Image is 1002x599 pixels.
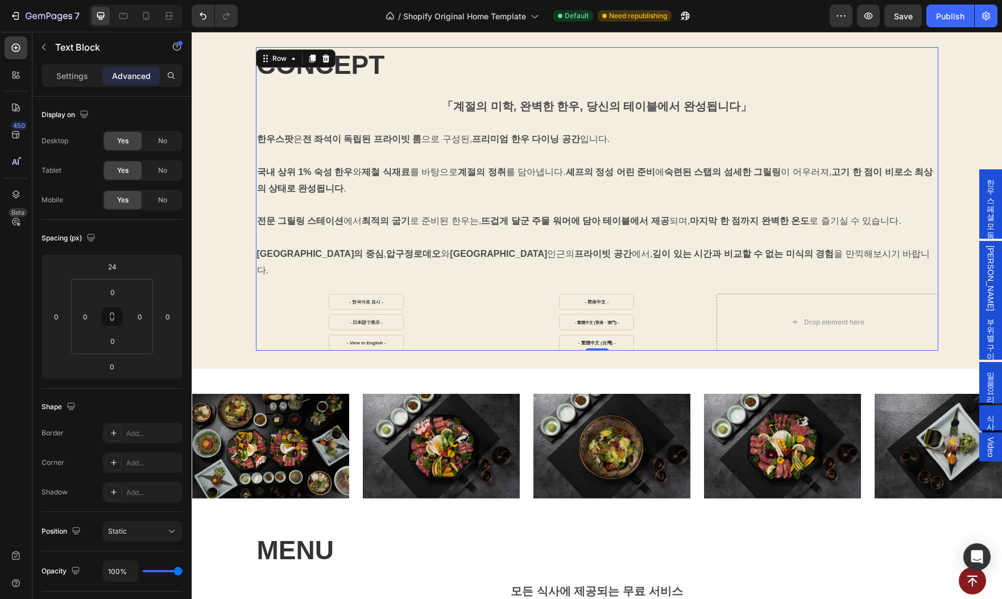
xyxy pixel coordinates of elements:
[117,195,129,205] span: Yes
[108,527,127,535] span: Static
[42,564,82,579] div: Opacity
[5,5,85,27] button: 7
[367,262,442,278] a: - 简体中文 -
[374,135,463,145] strong: 셰프의 정성 어린 준비
[367,282,442,298] a: - 繁體中文 (香港・澳門) -
[192,32,1002,599] iframe: Design area
[387,309,424,314] strong: - 繁體中文 (台灣) -
[65,504,142,533] strong: MENU
[65,18,193,48] strong: CONCEPT
[793,142,805,202] span: 한우 스페셜 모둠
[65,135,162,145] strong: 국내 상위 1% 숙성 한우
[11,121,27,130] div: 450
[9,208,27,217] div: Beta
[42,136,68,146] div: Desktop
[74,9,80,23] p: 7
[42,400,78,415] div: Shape
[394,268,417,273] strong: - 简体中文 -
[192,5,238,27] div: Undo/Redo
[383,289,427,293] strong: - 繁體中文 (香港・澳門) -
[926,5,974,27] button: Publish
[884,5,922,27] button: Save
[65,99,746,132] p: 은 으로 구성된, 입니다.
[170,184,218,194] strong: 최적의 굽기
[793,378,805,394] span: 식사
[65,184,152,194] strong: 전문 그릴링 스테이션
[65,217,192,227] strong: [GEOGRAPHIC_DATA]의 중심
[266,135,314,145] strong: 계절의 정취
[65,198,746,247] p: , 와 인근의 에서, 을 만끽해보시기 바랍니다.
[683,362,840,467] img: Alt image
[155,309,194,314] strong: - View in English -
[65,165,746,198] p: 에서 로 준비된 한우는, 되며, 로 즐기실 수 있습니다.
[101,332,124,350] input: 0px
[78,22,97,32] div: Row
[126,458,180,468] div: Add...
[42,487,68,497] div: Shadow
[101,284,124,301] input: 0px
[137,282,212,298] a: - 日本語で表示 -
[565,11,589,21] span: Default
[158,288,191,293] strong: - 日本語で表示 -
[170,135,218,145] strong: 제철 식재료
[612,286,673,295] div: Drop element here
[48,308,65,325] input: 0
[158,268,192,273] strong: - 한국어로 표시 -
[117,136,129,146] span: Yes
[42,524,83,539] div: Position
[342,362,499,467] img: Alt image
[793,405,805,426] span: Video
[131,308,148,325] input: 0px
[171,362,328,467] img: Alt image
[250,68,560,81] strong: 「계절의 미학, 완벽한 한우, 당신의 테이블에서 완성됩니다」
[936,10,964,22] div: Publish
[159,308,176,325] input: 0
[793,214,805,323] span: [PERSON_NAME] 부위별 구이
[42,107,91,123] div: Display on
[103,561,138,581] input: Auto
[42,428,64,438] div: Border
[894,11,913,21] span: Save
[103,521,183,542] button: Static
[126,429,180,439] div: Add...
[398,10,401,22] span: /
[55,40,152,54] p: Text Block
[42,231,98,246] div: Spacing (px)
[289,184,478,194] strong: 뜨겁게 달군 주물 워머에 담아 테이블에서 제공
[498,184,618,194] strong: 마지막 한 점까지 완벽한 온도
[42,165,61,176] div: Tablet
[126,488,180,498] div: Add...
[512,362,669,467] img: Alt image
[65,102,102,112] strong: 한우스팟
[194,217,249,227] strong: 압구정로데오
[367,303,442,319] a: - 繁體中文 (台灣) -
[56,70,88,82] p: Settings
[793,335,805,367] span: 일품요리
[111,102,230,112] strong: 전 좌석이 독립된 프라이빗 룸
[137,303,212,319] a: - View in English -
[383,217,440,227] strong: 프라이빗 공간
[42,195,63,205] div: Mobile
[101,258,123,275] input: 24
[158,195,167,205] span: No
[403,10,526,22] span: Shopify Original Home Template
[258,217,355,227] strong: [GEOGRAPHIC_DATA]
[473,135,589,145] strong: 숙련된 스탭의 섬세한 그릴링
[158,136,167,146] span: No
[77,308,94,325] input: 0px
[1,362,158,467] img: Alt image
[609,11,667,21] span: Need republishing
[65,132,746,165] p: 와 를 바탕으로 를 담아냅니다. 에 이 어우러져, .
[42,457,64,468] div: Corner
[461,217,642,227] strong: 깊이 있는 시간과 비교할 수 없는 미식의 경험
[117,165,129,176] span: Yes
[65,135,742,161] strong: 고기 한 점이 비로소 최상의 상태로 완성됩니다
[137,262,212,278] a: - 한국어로 표시 -
[112,70,151,82] p: Advanced
[963,543,991,571] div: Open Intercom Messenger
[158,165,167,176] span: No
[101,358,123,375] input: 0
[280,102,388,112] strong: 프리미엄 한우 다이닝 공간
